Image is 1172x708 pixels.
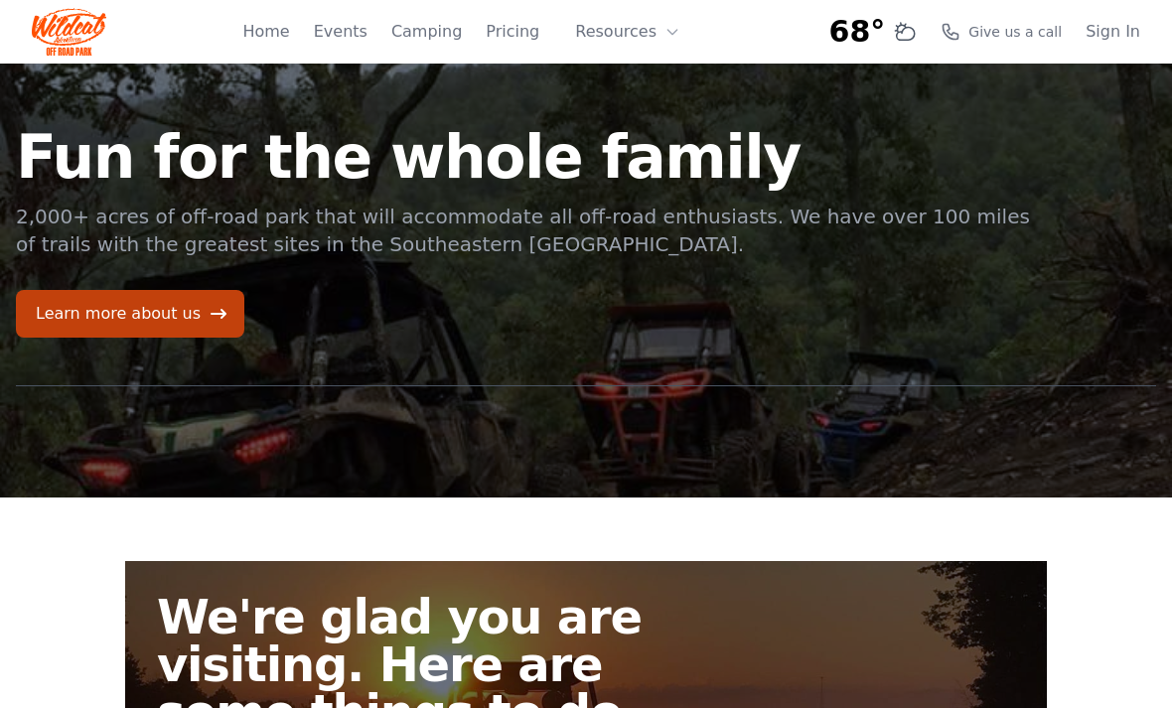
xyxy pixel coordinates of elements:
[16,203,1033,258] p: 2,000+ acres of off-road park that will accommodate all off-road enthusiasts. We have over 100 mi...
[941,22,1062,42] a: Give us a call
[242,20,289,44] a: Home
[563,12,692,52] button: Resources
[829,14,886,50] span: 68°
[16,127,1033,187] h1: Fun for the whole family
[391,20,462,44] a: Camping
[16,290,244,338] a: Learn more about us
[1086,20,1140,44] a: Sign In
[486,20,539,44] a: Pricing
[314,20,367,44] a: Events
[32,8,106,56] img: Wildcat Logo
[968,22,1062,42] span: Give us a call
